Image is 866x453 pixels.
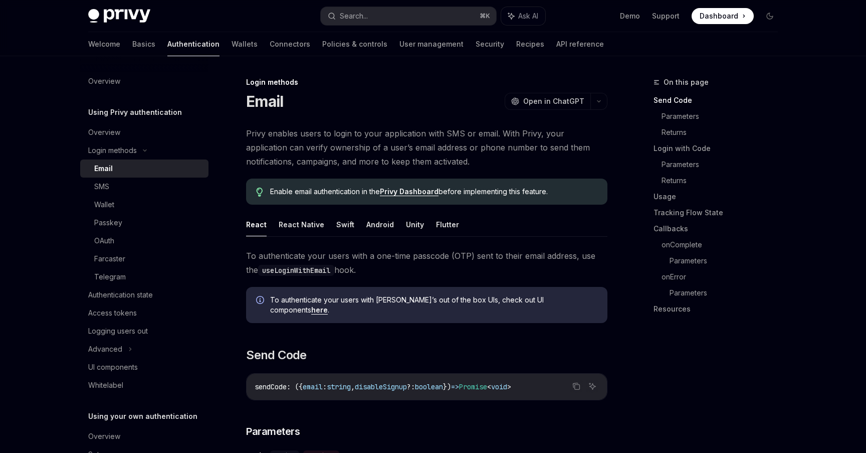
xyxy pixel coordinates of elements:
a: Resources [654,301,786,317]
div: Farcaster [94,253,125,265]
span: ?: [407,382,415,391]
a: SMS [80,178,208,196]
span: void [491,382,507,391]
div: Login methods [88,144,137,157]
a: Telegram [80,268,208,286]
h5: Using Privy authentication [88,106,182,118]
span: Send Code [246,347,307,363]
span: ⌘ K [480,12,490,20]
a: Parameters [670,285,786,301]
div: SMS [94,181,109,193]
span: : ({ [287,382,303,391]
a: Wallet [80,196,208,214]
div: Wallet [94,199,114,211]
button: Copy the contents from the code block [570,380,583,393]
a: Usage [654,189,786,205]
div: UI components [88,361,138,373]
span: To authenticate your users with a one-time passcode (OTP) sent to their email address, use the hook. [246,249,607,277]
a: Connectors [270,32,310,56]
button: Unity [406,213,424,236]
a: Demo [620,11,640,21]
svg: Info [256,296,266,306]
a: Policies & controls [322,32,387,56]
span: => [451,382,459,391]
span: , [351,382,355,391]
a: Authentication [167,32,220,56]
button: React Native [279,213,324,236]
span: Ask AI [518,11,538,21]
span: string [327,382,351,391]
a: here [311,306,328,315]
span: Privy enables users to login to your application with SMS or email. With Privy, your application ... [246,126,607,169]
a: Passkey [80,214,208,232]
a: Logging users out [80,322,208,340]
div: Whitelabel [88,379,123,391]
a: UI components [80,358,208,376]
div: OAuth [94,235,114,247]
a: Privy Dashboard [380,187,439,196]
div: Telegram [94,271,126,283]
a: User management [399,32,464,56]
span: To authenticate your users with [PERSON_NAME]’s out of the box UIs, check out UI components . [270,295,597,315]
a: Login with Code [654,140,786,157]
span: > [507,382,511,391]
div: Login methods [246,77,607,87]
div: Overview [88,126,120,138]
span: < [487,382,491,391]
a: Overview [80,123,208,141]
h1: Email [246,92,283,110]
div: Logging users out [88,325,148,337]
a: Email [80,160,208,178]
svg: Tip [256,188,263,197]
a: Access tokens [80,304,208,322]
h5: Using your own authentication [88,410,197,422]
a: Parameters [670,253,786,269]
button: Open in ChatGPT [505,93,590,110]
div: Overview [88,75,120,87]
a: Wallets [232,32,258,56]
a: Support [652,11,680,21]
a: Basics [132,32,155,56]
span: sendCode [255,382,287,391]
span: boolean [415,382,443,391]
a: Tracking Flow State [654,205,786,221]
a: onComplete [662,237,786,253]
span: Promise [459,382,487,391]
a: Overview [80,427,208,445]
a: Welcome [88,32,120,56]
div: Access tokens [88,307,137,319]
button: Swift [336,213,354,236]
div: Search... [340,10,368,22]
a: OAuth [80,232,208,250]
div: Advanced [88,343,122,355]
button: Flutter [436,213,459,236]
a: Send Code [654,92,786,108]
code: useLoginWithEmail [258,265,334,276]
a: Dashboard [692,8,754,24]
a: onError [662,269,786,285]
span: email [303,382,323,391]
span: }) [443,382,451,391]
span: Enable email authentication in the before implementing this feature. [270,187,597,197]
a: Parameters [662,157,786,173]
div: Authentication state [88,289,153,301]
a: Recipes [516,32,544,56]
a: Returns [662,124,786,140]
a: Parameters [662,108,786,124]
span: disableSignup [355,382,407,391]
button: Toggle dark mode [762,8,778,24]
a: Callbacks [654,221,786,237]
a: API reference [556,32,604,56]
a: Security [476,32,504,56]
button: Search...⌘K [321,7,496,25]
button: Ask AI [586,380,599,393]
a: Returns [662,173,786,189]
span: : [323,382,327,391]
a: Authentication state [80,286,208,304]
div: Email [94,163,113,175]
span: Open in ChatGPT [523,96,584,106]
a: Farcaster [80,250,208,268]
a: Whitelabel [80,376,208,394]
button: Ask AI [501,7,545,25]
button: React [246,213,267,236]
